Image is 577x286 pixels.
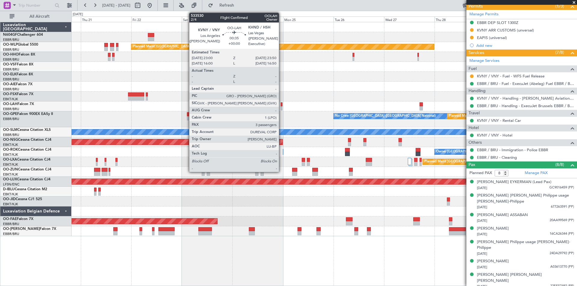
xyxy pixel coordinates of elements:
a: OO-LUXCessna Citation CJ4 [3,178,50,181]
a: EBBR/BRU [3,117,19,121]
span: GC9016459 (PP) [549,185,574,190]
a: EBBR/BRU [3,107,19,111]
span: Fuel [469,65,477,72]
div: [PERSON_NAME] ASSABAN [477,212,528,218]
span: OO-FAE [3,217,17,221]
span: OO-ZUN [3,168,18,171]
span: OO-AIE [3,83,16,86]
a: KVNY / VNY - Handling - [PERSON_NAME] Aviation KVNY / VNY [477,96,574,101]
a: LFSN/ENC [3,182,20,187]
a: OO-WLPGlobal 5500 [3,43,38,47]
span: [DATE] [477,251,487,256]
a: EBBR/BRU [3,232,19,236]
a: Manage Permits [469,11,499,17]
a: EBKT/KJK [3,143,18,147]
span: Others [469,139,482,146]
span: Hotel [469,125,479,131]
span: OO-LAH [3,102,17,106]
span: OO-VSF [3,63,17,66]
a: N604GFChallenger 604 [3,33,43,37]
span: [DATE] [477,186,487,190]
a: OO-ZUNCessna Citation CJ4 [3,168,51,171]
span: N604GF [3,33,17,37]
div: Tue 26 [334,17,384,22]
a: KVNY / VNY - Hotel [477,133,512,138]
span: OO-SLM [3,128,17,132]
span: [DATE] [477,218,487,223]
div: Planned Maint [GEOGRAPHIC_DATA] ([GEOGRAPHIC_DATA] National) [424,157,533,166]
span: [DATE] - [DATE] [102,3,130,8]
span: (8/8) [555,161,564,168]
div: [PERSON_NAME] [477,258,509,264]
a: KVNY / VNY - Rental Car [477,118,521,123]
a: EBBR/BRU [3,87,19,92]
span: Pax [469,161,475,168]
span: OO-LXA [3,158,17,161]
span: [DATE] [477,265,487,269]
div: Mon 25 [283,17,334,22]
span: Handling [469,88,486,95]
a: EBKT/KJK [3,202,18,206]
a: EBKT/KJK [3,172,18,177]
a: EBBR/BRU [3,222,19,226]
span: D-IBLU [3,188,15,191]
div: [PERSON_NAME] Philippe usage [PERSON_NAME]-Philippe [477,239,574,251]
div: [PERSON_NAME] [477,226,509,232]
a: OO-FAEFalcon 7X [3,217,33,221]
a: OO-ELKFalcon 8X [3,73,33,76]
span: OO-GPE [3,112,17,116]
div: No Crew [GEOGRAPHIC_DATA] ([GEOGRAPHIC_DATA] National) [335,112,436,121]
div: Thu 28 [435,17,485,22]
a: OO-ROKCessna Citation CJ4 [3,148,51,152]
div: Wed 27 [384,17,435,22]
div: Fri 22 [131,17,182,22]
a: KVNY / VNY - Fuel - WFS Fuel Release [477,74,545,79]
div: KVNY ARR CUSTOMS (unversal) [477,28,534,33]
a: EBBR / BRU - Immigration - Police EBBR [477,147,548,152]
span: OO-LUX [3,178,17,181]
span: OO-ELK [3,73,17,76]
a: Manage Services [469,58,499,64]
div: Thu 21 [81,17,131,22]
button: Refresh [205,1,241,10]
div: EBBR DEP SLOT 1300Z [477,20,518,25]
div: Owner [GEOGRAPHIC_DATA]-[GEOGRAPHIC_DATA] [436,147,517,156]
div: [PERSON_NAME] EYKERMAN (Lead Pax) [477,179,551,185]
a: EBBR / BRU - Cleaning [477,155,517,160]
div: Planned Maint [GEOGRAPHIC_DATA] ([GEOGRAPHIC_DATA] National) [449,112,557,121]
span: A03613770 (PP) [550,264,574,269]
a: OO-HHOFalcon 8X [3,53,35,56]
a: EBBR/BRU [3,77,19,82]
a: EBKT/KJK [3,162,18,167]
span: 20AA99569 (PP) [550,218,574,223]
span: (7/8) [555,49,564,56]
div: EAPIS (universal) [477,35,507,40]
span: 16CA26344 (PP) [550,231,574,236]
span: Permits [469,3,483,10]
span: [DATE] [477,205,487,209]
a: EBBR/BRU [3,47,19,52]
a: OO-LXACessna Citation CJ4 [3,158,50,161]
div: [PERSON_NAME] [PERSON_NAME] [PERSON_NAME] [477,272,574,284]
button: All Aircraft [7,12,65,21]
a: EBBR/BRU [3,57,19,62]
span: [DATE] [477,232,487,236]
a: EBKT/KJK [3,192,18,197]
label: Planned PAX [469,170,492,176]
a: EBBR / BRU - Fuel - ExecuJet (Abelag) Fuel EBBR / BRU [477,81,574,86]
a: EBKT/KJK [3,152,18,157]
a: OO-AIEFalcon 7X [3,83,32,86]
span: 677263591 (PP) [551,204,574,209]
span: Refresh [214,3,240,8]
a: OO-SLMCessna Citation XLS [3,128,51,132]
a: Manage PAX [525,170,548,176]
span: OO-[PERSON_NAME] [3,227,40,231]
span: All Aircraft [16,14,63,19]
a: OO-JIDCessna CJ1 525 [3,197,42,201]
span: 24DA29792 (PP) [550,251,574,256]
div: Sun 24 [232,17,283,22]
a: OO-GPEFalcon 900EX EASy II [3,112,53,116]
a: OO-LAHFalcon 7X [3,102,34,106]
span: OO-NSG [3,138,18,142]
input: Trip Number [18,1,53,10]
